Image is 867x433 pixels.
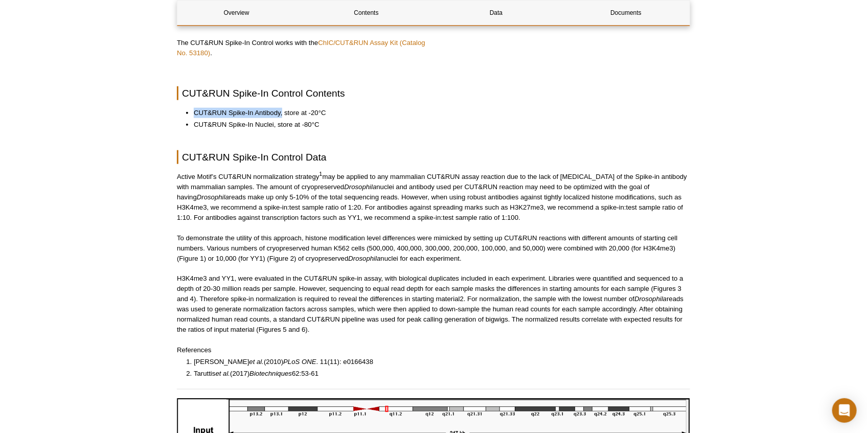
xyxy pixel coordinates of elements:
[249,358,264,366] em: et al.
[319,171,322,177] sup: 1
[283,358,316,366] em: PLoS ONE
[832,398,857,423] div: Open Intercom Messenger
[177,345,690,355] p: References
[437,1,555,25] a: Data
[567,1,685,25] a: Documents
[194,369,680,379] li: Taruttis (2017) 62:53-61
[194,108,680,118] li: CUT&RUN Spike-In Antibody, store at -20°C
[177,172,690,223] p: Active Motif’s CUT&RUN normalization strategy may be applied to any mammalian CUT&RUN assay react...
[177,1,295,25] a: Overview
[307,1,425,25] a: Contents
[177,86,690,100] h2: CUT&RUN Spike-In Control Contents
[197,193,229,201] em: Drosophila
[194,120,680,130] li: CUT&RUN Spike-In Nuclei, store at -80°C
[177,233,690,264] p: To demonstrate the utility of this approach, histone modification level differences were mimicked...
[177,150,690,164] h2: CUT&RUN Spike-In Control Data
[634,295,667,303] em: Drosophila
[177,38,430,58] p: The CUT&RUN Spike-In Control works with the .
[348,255,380,262] em: Drosophila
[177,274,690,335] p: H3K4me3 and YY1, were evaluated in the CUT&RUN spike-in assay, with biological duplicates include...
[194,357,680,367] li: [PERSON_NAME] (2010) . 11(11): e0166438
[249,370,292,377] em: Biotechniques
[216,370,231,377] em: et al.
[344,183,376,191] em: Drosophila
